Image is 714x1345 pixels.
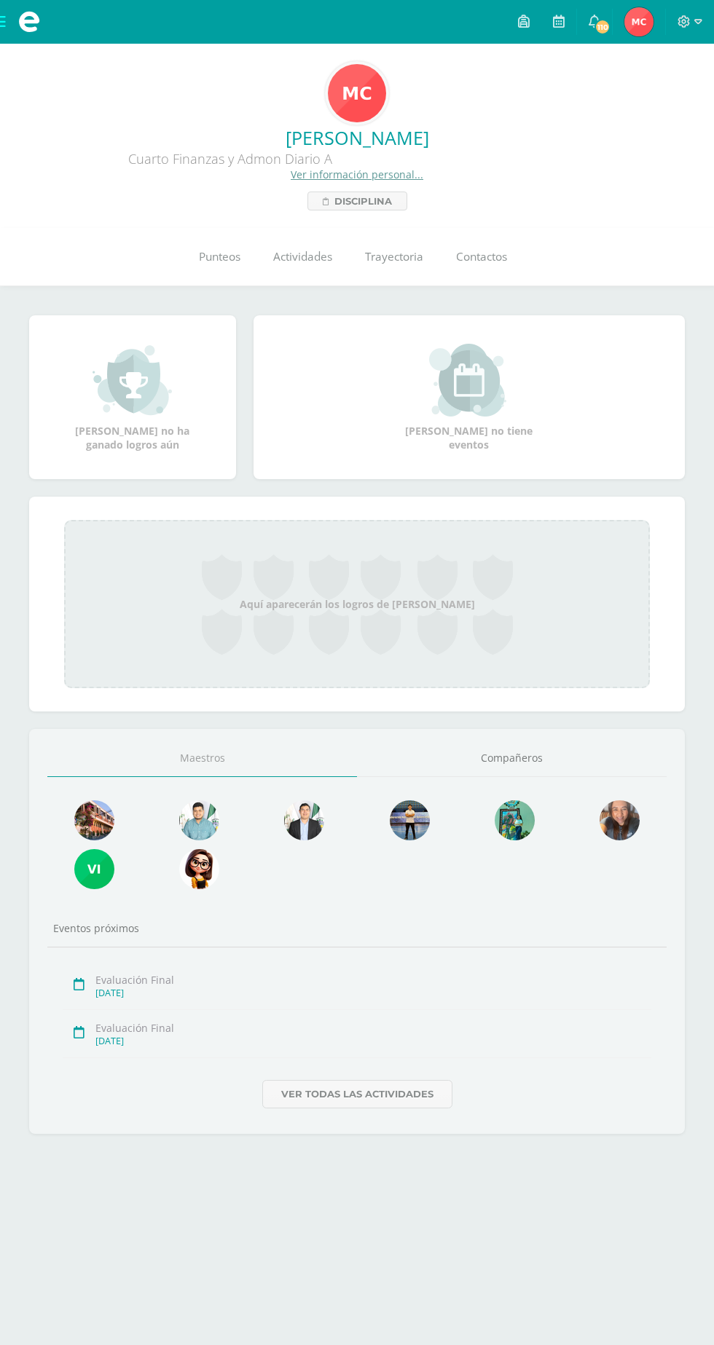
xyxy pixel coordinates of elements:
div: Evaluación Final [95,973,651,987]
span: Punteos [199,249,240,264]
div: [DATE] [95,987,651,999]
a: Trayectoria [348,228,439,286]
div: [PERSON_NAME] no ha ganado logros aún [60,344,205,451]
div: Cuarto Finanzas y Admon Diario A [12,150,449,167]
img: 62c276f9e5707e975a312ba56e3c64d5.png [390,800,430,840]
img: f42db2dd1cd36b3b6e69d82baa85bd48.png [495,800,535,840]
span: Trayectoria [365,249,423,264]
img: e29994105dc3c498302d04bab28faecd.png [74,800,114,840]
a: Ver todas las actividades [262,1080,452,1108]
a: Disciplina [307,192,407,210]
img: 86ad762a06db99f3d783afd7c36c2468.png [74,849,114,889]
img: 0f63e8005e7200f083a8d258add6f512.png [179,800,219,840]
div: Eventos próximos [47,921,667,935]
img: 69f303fc39f837cd9983a5abc81b3825.png [624,7,654,36]
a: Compañeros [357,740,667,777]
div: Evaluación Final [95,1021,651,1035]
img: d53a6cbdd07aaf83c60ff9fb8bbf0950.png [600,800,640,840]
a: Ver información personal... [291,167,423,181]
div: Aquí aparecerán los logros de [PERSON_NAME] [64,520,650,688]
img: event_small.png [429,344,509,417]
img: 7368d688e84aafb8f352c43143377faa.png [328,64,386,122]
span: Disciplina [334,192,392,210]
span: 110 [595,19,611,35]
a: Contactos [439,228,523,286]
img: d582243b974c2045ac8dbc0446ec51e5.png [179,849,219,889]
a: Punteos [182,228,256,286]
div: [PERSON_NAME] no tiene eventos [396,344,542,451]
a: Maestros [47,740,357,777]
span: Contactos [456,249,507,264]
img: achievement_small.png [93,344,172,417]
span: Actividades [273,249,332,264]
a: [PERSON_NAME] [12,125,702,150]
div: [DATE] [95,1035,651,1047]
img: 2a5195d5bcc98d37e95be5160e929d36.png [284,800,324,840]
a: Actividades [256,228,348,286]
